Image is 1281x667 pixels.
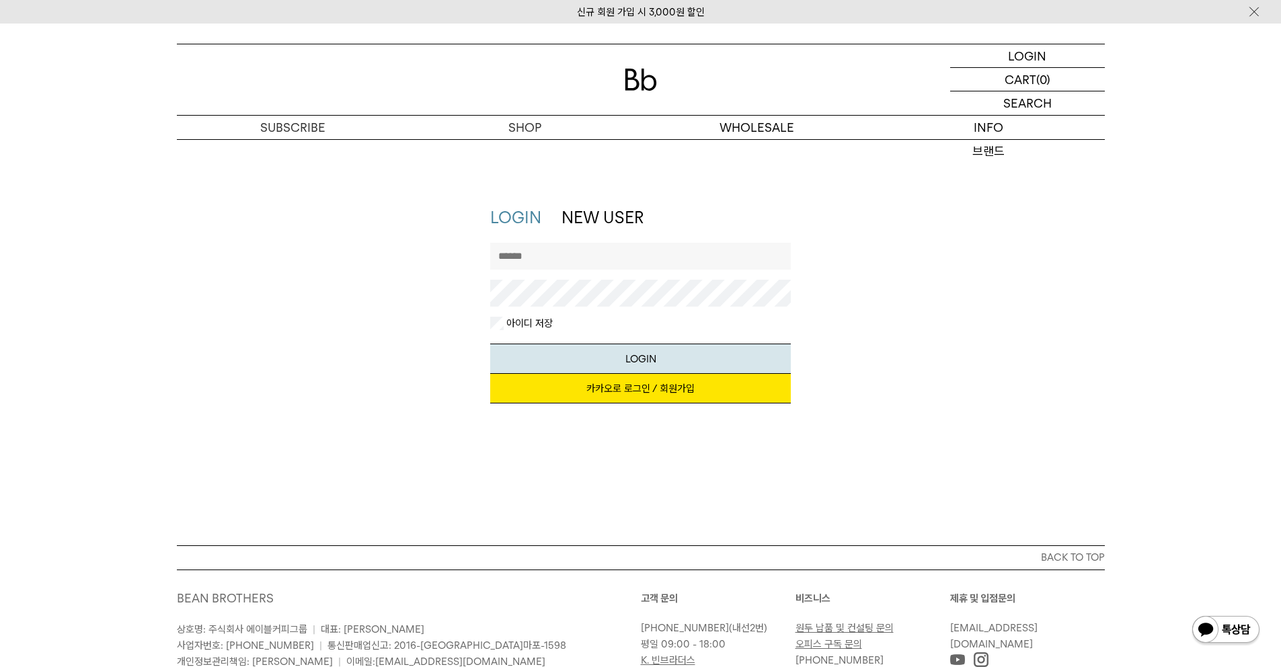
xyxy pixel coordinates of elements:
span: 사업자번호: [PHONE_NUMBER] [177,639,314,652]
a: 신규 회원 가입 시 3,000원 할인 [577,6,705,18]
a: [PHONE_NUMBER] [641,622,729,634]
p: CART [1005,68,1036,91]
button: LOGIN [490,344,791,374]
a: K. 빈브라더스 [641,654,695,666]
p: LOGIN [1008,44,1046,67]
a: [EMAIL_ADDRESS][DOMAIN_NAME] [950,622,1038,650]
img: 로고 [625,69,657,91]
p: 고객 문의 [641,590,795,606]
label: 아이디 저장 [504,317,553,330]
img: 카카오톡 채널 1:1 채팅 버튼 [1191,615,1261,647]
p: SEARCH [1003,91,1052,115]
a: BEAN BROTHERS [177,591,274,605]
a: LOGIN [950,44,1105,68]
a: SUBSCRIBE [177,116,409,139]
a: LOGIN [490,208,541,227]
a: [PHONE_NUMBER] [795,654,884,666]
p: (내선2번) [641,620,789,636]
span: 상호명: 주식회사 에이블커피그룹 [177,623,307,635]
span: | [319,639,322,652]
a: 카카오로 로그인 / 회원가입 [490,374,791,403]
a: NEW USER [561,208,644,227]
a: 원두 납품 및 컨설팅 문의 [795,622,894,634]
span: 대표: [PERSON_NAME] [321,623,424,635]
p: 제휴 및 입점문의 [950,590,1105,606]
p: INFO [873,116,1105,139]
a: 오피스 구독 문의 [795,638,862,650]
span: | [313,623,315,635]
p: WHOLESALE [641,116,873,139]
span: 통신판매업신고: 2016-[GEOGRAPHIC_DATA]마포-1598 [327,639,566,652]
p: 평일 09:00 - 18:00 [641,636,789,652]
a: SHOP [409,116,641,139]
a: 브랜드 [873,140,1105,163]
p: 비즈니스 [795,590,950,606]
a: CART (0) [950,68,1105,91]
button: BACK TO TOP [177,545,1105,570]
p: (0) [1036,68,1050,91]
